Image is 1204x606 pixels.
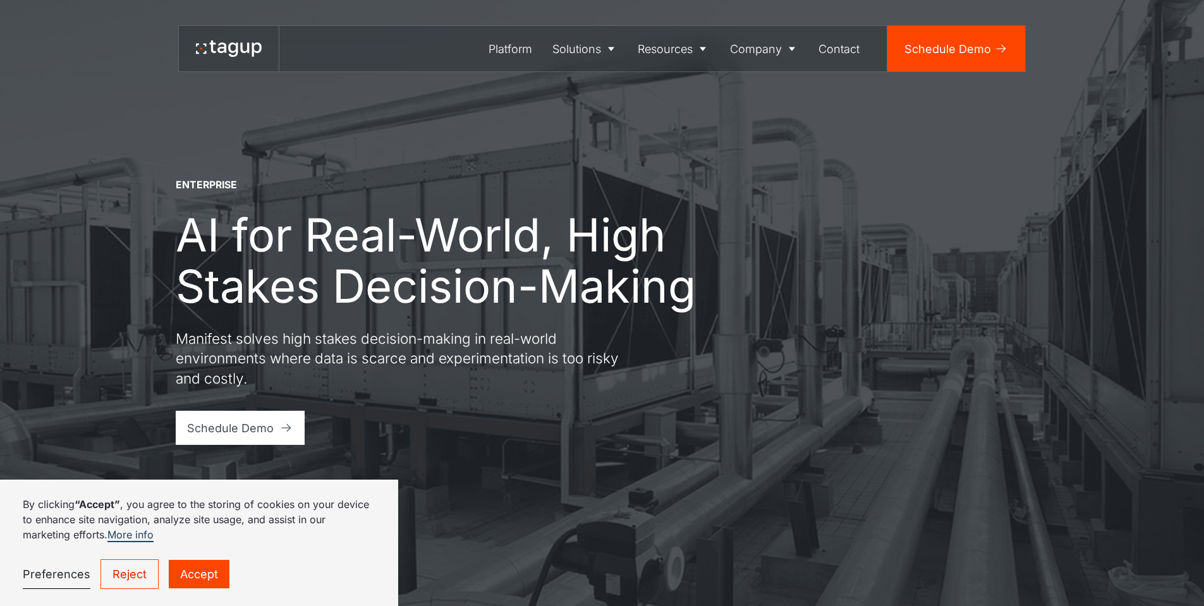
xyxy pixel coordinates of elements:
h1: AI for Real-World, High Stakes Decision-Making [176,209,707,312]
a: Solutions [542,26,628,71]
p: By clicking , you agree to the storing of cookies on your device to enhance site navigation, anal... [23,497,375,542]
a: Reject [100,559,159,589]
a: Platform [479,26,543,71]
a: Preferences [23,560,90,589]
div: Platform [489,40,532,58]
a: Contact [809,26,870,71]
a: Accept [169,560,229,588]
p: Manifest solves high stakes decision-making in real-world environments where data is scarce and e... [176,329,631,389]
div: Schedule Demo [187,420,274,437]
strong: “Accept” [75,498,120,511]
div: Contact [818,40,860,58]
div: Solutions [552,40,601,58]
div: Resources [638,40,693,58]
a: Schedule Demo [887,26,1025,71]
div: Schedule Demo [904,40,991,58]
a: More info [107,528,154,542]
a: Schedule Demo [176,411,305,445]
a: Resources [628,26,721,71]
div: ENTERPRISE [176,178,237,192]
a: Company [720,26,809,71]
div: Company [730,40,782,58]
